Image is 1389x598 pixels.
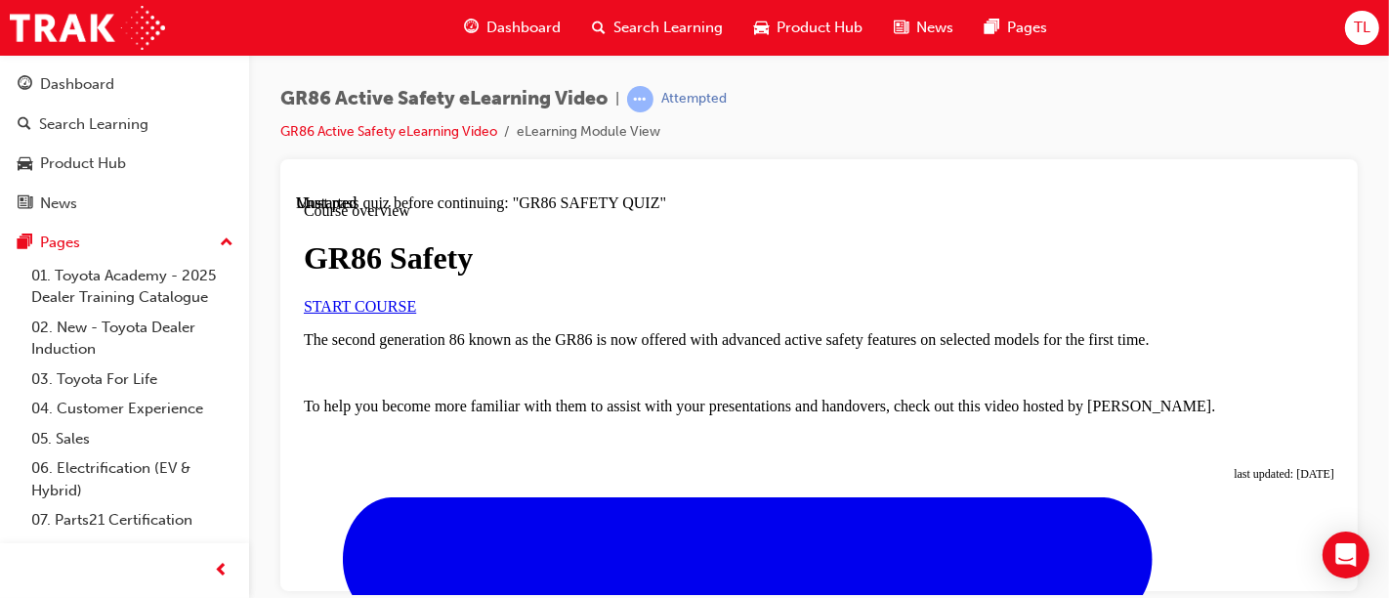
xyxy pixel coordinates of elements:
[8,137,1038,154] p: The second generation 86 known as the GR86 is now offered with advanced active safety features on...
[18,116,31,134] span: search-icon
[8,203,1038,221] p: To help you become more familiar with them to assist with your presentations and handovers, check...
[10,6,165,50] img: Trak
[448,8,576,48] a: guage-iconDashboard
[23,313,241,364] a: 02. New - Toyota Dealer Induction
[23,394,241,424] a: 04. Customer Experience
[8,107,241,143] a: Search Learning
[1345,11,1379,45] button: TL
[18,235,32,252] span: pages-icon
[464,16,479,40] span: guage-icon
[615,88,619,110] span: |
[18,76,32,94] span: guage-icon
[627,86,653,112] span: learningRecordVerb_ATTEMPT-icon
[23,261,241,313] a: 01. Toyota Academy - 2025 Dealer Training Catalogue
[613,17,723,39] span: Search Learning
[280,88,608,110] span: GR86 Active Safety eLearning Video
[8,104,120,120] a: START COURSE
[40,192,77,215] div: News
[18,155,32,173] span: car-icon
[8,225,241,261] button: Pages
[938,273,1038,286] span: last updated: [DATE]
[8,63,241,225] button: DashboardSearch LearningProduct HubNews
[23,424,241,454] a: 05. Sales
[8,186,241,222] a: News
[23,453,241,505] a: 06. Electrification (EV & Hybrid)
[592,16,606,40] span: search-icon
[40,152,126,175] div: Product Hub
[878,8,969,48] a: news-iconNews
[23,535,241,566] a: 08. Service Training
[23,505,241,535] a: 07. Parts21 Certification
[738,8,878,48] a: car-iconProduct Hub
[517,121,660,144] li: eLearning Module View
[661,90,727,108] div: Attempted
[777,17,863,39] span: Product Hub
[280,123,497,140] a: GR86 Active Safety eLearning Video
[985,16,999,40] span: pages-icon
[215,559,230,583] span: prev-icon
[8,66,241,103] a: Dashboard
[1007,17,1047,39] span: Pages
[18,195,32,213] span: news-icon
[1323,532,1369,578] div: Open Intercom Messenger
[754,16,769,40] span: car-icon
[220,231,233,256] span: up-icon
[969,8,1063,48] a: pages-iconPages
[576,8,738,48] a: search-iconSearch Learning
[40,73,114,96] div: Dashboard
[1354,17,1370,39] span: TL
[23,364,241,395] a: 03. Toyota For Life
[8,46,1038,82] h1: GR86 Safety
[486,17,561,39] span: Dashboard
[894,16,908,40] span: news-icon
[40,232,80,254] div: Pages
[39,113,148,136] div: Search Learning
[8,146,241,182] a: Product Hub
[916,17,953,39] span: News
